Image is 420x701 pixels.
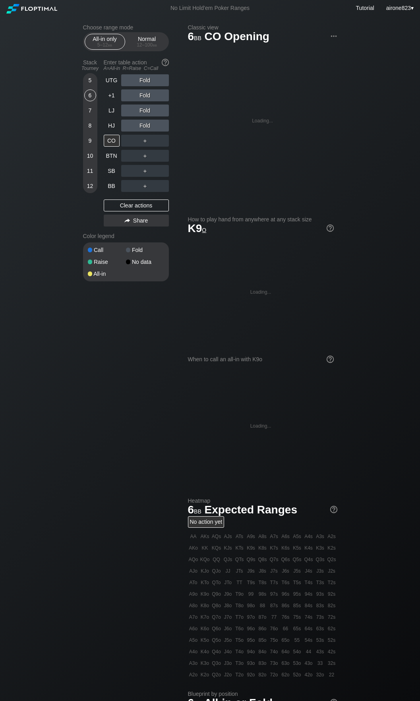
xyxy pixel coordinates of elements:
span: bb [194,506,201,515]
img: share.864f2f62.svg [124,219,130,223]
div: J3s [315,565,326,577]
div: ＋ [121,180,169,192]
div: K6o [199,623,211,634]
div: T4s [303,577,314,588]
div: 12 [84,180,96,192]
div: Q2s [326,554,337,565]
div: A3s [315,531,326,542]
div: Tourney [80,66,101,71]
div: Loading... [250,423,271,429]
div: 83s [315,600,326,611]
div: 44 [303,646,314,657]
div: A=All-in R=Raise C=Call [104,66,169,71]
div: KJs [223,542,234,554]
div: 7 [84,105,96,116]
div: 6 [84,89,96,101]
div: A5o [188,635,199,646]
div: T7o [234,612,245,623]
div: KTs [234,542,245,554]
div: K9o [199,589,211,600]
div: Raise [88,259,126,265]
div: 65o [280,635,291,646]
div: 62o [280,669,291,680]
span: bb [153,42,157,48]
div: AJo [188,565,199,577]
div: 72o [269,669,280,680]
div: K3s [315,542,326,554]
span: CO Opening [203,31,271,44]
div: No action yet [188,516,225,528]
div: Fold [121,105,169,116]
div: K8o [199,600,211,611]
div: J2o [223,669,234,680]
div: 54s [303,635,314,646]
div: 65s [292,623,303,634]
div: ATs [234,531,245,542]
div: JTs [234,565,245,577]
div: T6s [280,577,291,588]
div: 74o [269,646,280,657]
div: K9s [246,542,257,554]
div: Q3s [315,554,326,565]
div: 42o [303,669,314,680]
div: Q9s [246,554,257,565]
div: 82o [257,669,268,680]
span: 6 [187,31,203,44]
div: 52o [292,669,303,680]
div: 84s [303,600,314,611]
div: 94s [303,589,314,600]
div: Q7o [211,612,222,623]
div: 10 [84,150,96,162]
div: K4s [303,542,314,554]
div: 64s [303,623,314,634]
div: All-in only [87,34,123,49]
div: Fold [121,89,169,101]
div: Color legend [83,230,169,242]
div: A3o [188,658,199,669]
div: Q9o [211,589,222,600]
span: bb [108,42,112,48]
div: J9s [246,565,257,577]
div: AKo [188,542,199,554]
div: J9o [223,589,234,600]
div: Normal [129,34,165,49]
div: T3o [234,658,245,669]
div: 66 [280,623,291,634]
div: 5 [84,74,96,86]
div: 72s [326,612,337,623]
div: Enter table action [104,56,169,74]
div: 62s [326,623,337,634]
div: T4o [234,646,245,657]
img: ellipsis.fd386fe8.svg [329,32,338,41]
div: QTs [234,554,245,565]
a: Tutorial [356,5,374,11]
div: T5o [234,635,245,646]
div: 98s [257,589,268,600]
div: AKs [199,531,211,542]
div: Clear actions [104,199,169,211]
div: 43s [315,646,326,657]
div: A7o [188,612,199,623]
div: A4o [188,646,199,657]
div: A9o [188,589,199,600]
div: K4o [199,646,211,657]
div: 5 – 12 [88,42,122,48]
div: A7s [269,531,280,542]
div: HJ [104,120,120,132]
div: 54o [292,646,303,657]
div: K6s [280,542,291,554]
div: CO [104,135,120,147]
div: 83o [257,658,268,669]
div: J3o [223,658,234,669]
div: 85o [257,635,268,646]
div: 11 [84,165,96,177]
img: help.32db89a4.svg [161,58,170,67]
h2: Blueprint by position [188,691,337,697]
div: T7s [269,577,280,588]
div: T5s [292,577,303,588]
span: K9 [188,222,207,234]
div: Stack [80,56,101,74]
div: A2o [188,669,199,680]
div: AJs [223,531,234,542]
div: 55 [292,635,303,646]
